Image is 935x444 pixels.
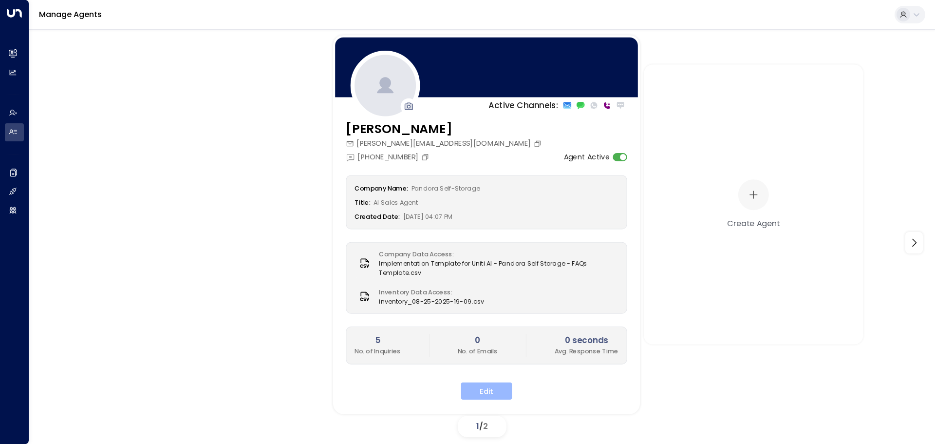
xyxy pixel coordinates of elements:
[39,9,102,20] a: Manage Agents
[355,184,408,193] label: Company Name:
[346,152,431,162] div: [PHONE_NUMBER]
[727,217,780,229] div: Create Agent
[458,334,498,347] h2: 0
[411,184,480,193] span: Pandora Self-Storage
[346,120,544,138] h3: [PERSON_NAME]
[476,421,479,432] span: 1
[458,347,498,356] p: No. of Emails
[483,421,488,432] span: 2
[355,212,400,221] label: Created Date:
[555,347,618,356] p: Avg. Response Time
[564,152,610,162] label: Agent Active
[488,99,558,112] p: Active Channels:
[346,138,544,149] div: [PERSON_NAME][EMAIL_ADDRESS][DOMAIN_NAME]
[374,198,418,207] span: AI Sales Agent
[355,334,401,347] h2: 5
[379,250,614,259] label: Company Data Access:
[355,198,371,207] label: Title:
[379,297,485,306] span: inventory_08-25-2025-19-09.csv
[379,259,618,277] span: Implementation Template for Uniti AI - Pandora Self Storage - FAQs Template.csv
[379,288,480,297] label: Inventory Data Access:
[534,139,544,148] button: Copy
[458,416,506,437] div: /
[355,347,401,356] p: No. of Inquiries
[461,382,512,400] button: Edit
[555,334,618,347] h2: 0 seconds
[403,212,452,221] span: [DATE] 04:07 PM
[421,153,432,161] button: Copy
